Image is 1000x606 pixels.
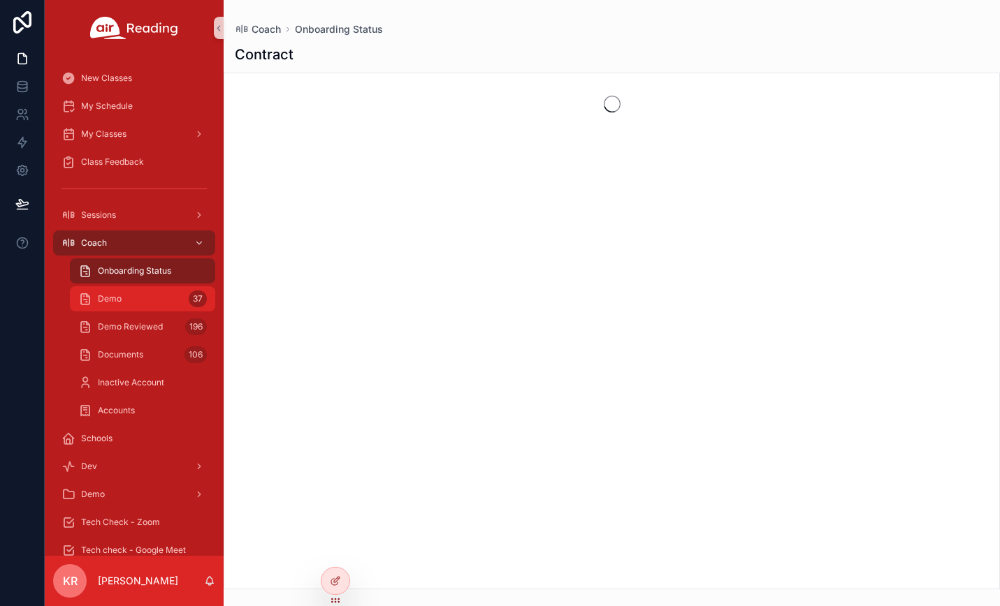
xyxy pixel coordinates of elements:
[90,17,178,39] img: App logo
[63,572,78,589] span: KR
[45,56,224,556] div: scrollable content
[81,545,186,556] span: Tech check - Google Meet
[53,66,215,91] a: New Classes
[53,510,215,535] a: Tech Check - Zoom
[81,461,97,472] span: Dev
[81,101,133,112] span: My Schedule
[235,22,281,36] a: Coach
[53,538,215,563] a: Tech check - Google Meet
[53,482,215,507] a: Demo
[70,398,215,423] a: Accounts
[70,286,215,311] a: Demo37
[81,517,160,528] span: Tech Check - Zoom
[53,230,215,256] a: Coach
[98,321,163,332] span: Demo Reviewed
[98,574,178,588] p: [PERSON_NAME]
[70,342,215,367] a: Documents106
[81,73,132,84] span: New Classes
[184,346,207,363] div: 106
[81,209,116,221] span: Sessions
[53,202,215,228] a: Sessions
[98,265,171,276] span: Onboarding Status
[81,433,113,444] span: Schools
[81,489,105,500] span: Demo
[53,149,215,175] a: Class Feedback
[53,426,215,451] a: Schools
[53,121,215,147] a: My Classes
[235,45,294,64] h1: Contract
[98,405,135,416] span: Accounts
[70,258,215,283] a: Onboarding Status
[98,349,143,360] span: Documents
[81,237,107,249] span: Coach
[81,128,126,140] span: My Classes
[98,377,164,388] span: Inactive Account
[189,290,207,307] div: 37
[53,94,215,119] a: My Schedule
[81,156,144,168] span: Class Feedback
[295,22,383,36] a: Onboarding Status
[70,370,215,395] a: Inactive Account
[98,293,122,304] span: Demo
[70,314,215,339] a: Demo Reviewed196
[53,454,215,479] a: Dev
[185,318,207,335] div: 196
[252,22,281,36] span: Coach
